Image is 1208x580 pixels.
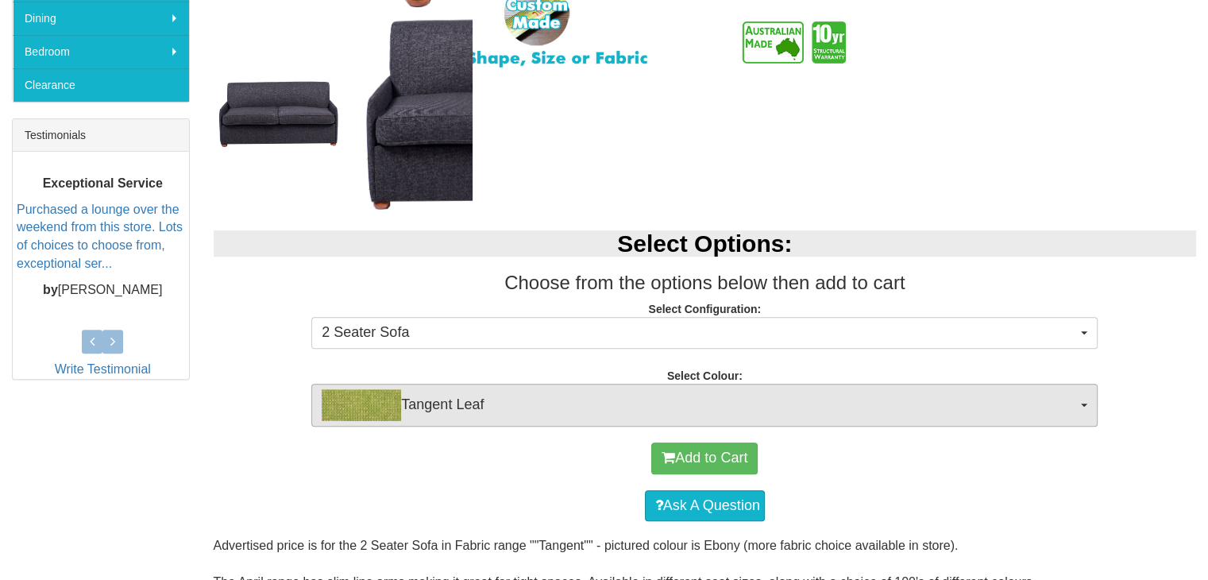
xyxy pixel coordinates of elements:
[648,303,761,315] strong: Select Configuration:
[651,443,758,474] button: Add to Cart
[617,230,792,257] b: Select Options:
[13,35,189,68] a: Bedroom
[13,2,189,35] a: Dining
[645,490,765,522] a: Ask A Question
[322,323,1077,343] span: 2 Seater Sofa
[667,369,743,382] strong: Select Colour:
[13,119,189,152] div: Testimonials
[17,202,183,270] a: Purchased a lounge over the weekend from this store. Lots of choices to choose from, exceptional ...
[43,282,58,296] b: by
[55,362,151,376] a: Write Testimonial
[322,389,401,421] img: Tangent Leaf
[214,273,1197,293] h3: Choose from the options below then add to cart
[311,317,1098,349] button: 2 Seater Sofa
[17,280,189,299] p: [PERSON_NAME]
[13,68,189,102] a: Clearance
[311,384,1098,427] button: Tangent LeafTangent Leaf
[43,176,163,189] b: Exceptional Service
[322,389,1077,421] span: Tangent Leaf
